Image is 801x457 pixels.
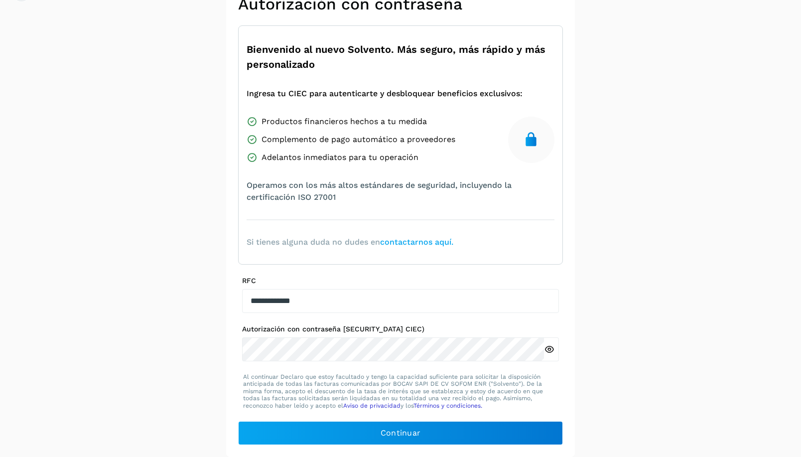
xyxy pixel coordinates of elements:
label: Autorización con contraseña [SECURITY_DATA] CIEC) [242,325,559,333]
span: Ingresa tu CIEC para autenticarte y desbloquear beneficios exclusivos: [247,88,523,100]
img: secure [523,132,539,148]
span: Si tienes alguna duda no dudes en [247,236,453,248]
p: Al continuar Declaro que estoy facultado y tengo la capacidad suficiente para solicitar la dispos... [243,373,558,409]
span: Bienvenido al nuevo Solvento. Más seguro, más rápido y más personalizado [247,42,554,72]
a: Términos y condiciones. [413,402,482,409]
span: Adelantos inmediatos para tu operación [262,152,418,163]
span: Operamos con los más altos estándares de seguridad, incluyendo la certificación ISO 27001 [247,179,554,203]
button: Continuar [238,421,563,445]
span: Continuar [381,428,421,439]
span: Productos financieros hechos a tu medida [262,116,427,128]
span: Complemento de pago automático a proveedores [262,134,455,146]
a: Aviso de privacidad [343,402,400,409]
label: RFC [242,277,559,285]
a: contactarnos aquí. [380,237,453,247]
